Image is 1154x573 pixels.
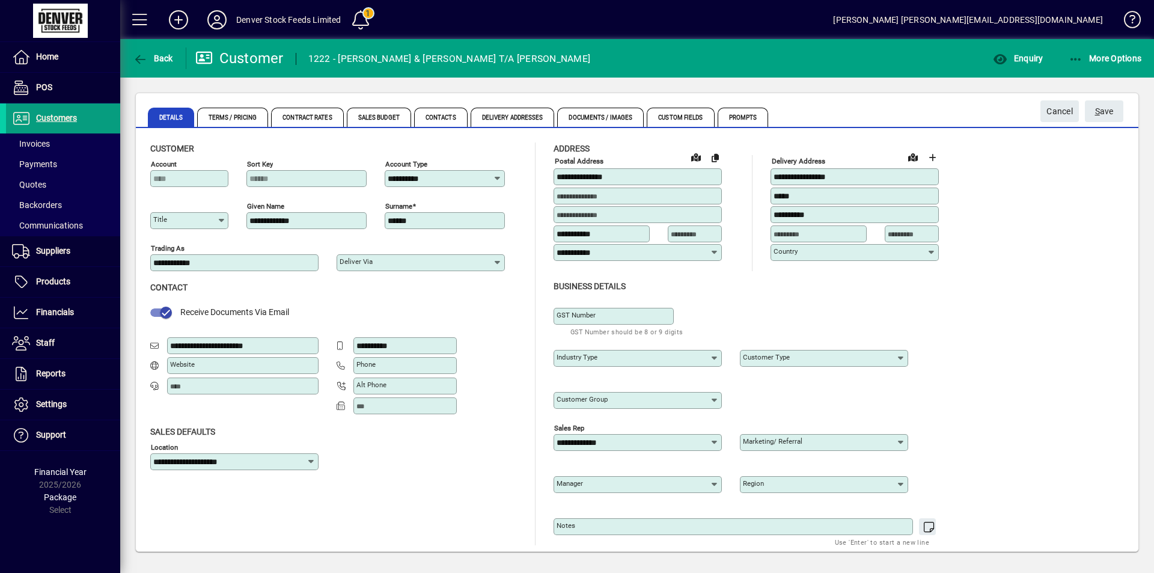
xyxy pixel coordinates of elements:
[557,395,608,403] mat-label: Customer group
[340,257,373,266] mat-label: Deliver via
[557,521,575,530] mat-label: Notes
[180,307,289,317] span: Receive Documents Via Email
[6,215,120,236] a: Communications
[6,133,120,154] a: Invoices
[6,328,120,358] a: Staff
[554,144,590,153] span: Address
[743,437,802,446] mat-label: Marketing/ Referral
[36,430,66,440] span: Support
[557,353,597,361] mat-label: Industry type
[36,82,52,92] span: POS
[743,479,764,488] mat-label: Region
[356,360,376,369] mat-label: Phone
[686,147,706,167] a: View on map
[271,108,343,127] span: Contract Rates
[6,42,120,72] a: Home
[6,359,120,389] a: Reports
[36,307,74,317] span: Financials
[557,108,644,127] span: Documents / Images
[903,147,923,167] a: View on map
[151,244,185,253] mat-label: Trading as
[554,423,584,432] mat-label: Sales rep
[150,283,188,292] span: Contact
[1115,2,1139,41] a: Knowledge Base
[557,311,596,319] mat-label: GST Number
[6,298,120,328] a: Financials
[36,52,58,61] span: Home
[6,195,120,215] a: Backorders
[44,492,76,502] span: Package
[12,159,57,169] span: Payments
[130,47,176,69] button: Back
[385,202,412,210] mat-label: Surname
[471,108,555,127] span: Delivery Addresses
[6,154,120,174] a: Payments
[151,443,178,451] mat-label: Location
[347,108,411,127] span: Sales Budget
[12,180,46,189] span: Quotes
[6,174,120,195] a: Quotes
[743,353,790,361] mat-label: Customer type
[833,10,1103,29] div: [PERSON_NAME] [PERSON_NAME][EMAIL_ADDRESS][DOMAIN_NAME]
[34,467,87,477] span: Financial Year
[385,160,427,168] mat-label: Account Type
[356,381,386,389] mat-label: Alt Phone
[36,369,66,378] span: Reports
[150,144,194,153] span: Customer
[647,108,714,127] span: Custom Fields
[1085,100,1123,122] button: Save
[774,247,798,256] mat-label: Country
[1069,54,1142,63] span: More Options
[150,427,215,437] span: Sales defaults
[247,202,284,210] mat-label: Given name
[12,221,83,230] span: Communications
[718,108,769,127] span: Prompts
[6,236,120,266] a: Suppliers
[706,148,725,167] button: Copy to Delivery address
[247,160,273,168] mat-label: Sort key
[990,47,1046,69] button: Enquiry
[1046,102,1073,121] span: Cancel
[197,108,269,127] span: Terms / Pricing
[12,139,50,149] span: Invoices
[133,54,173,63] span: Back
[557,479,583,488] mat-label: Manager
[159,9,198,31] button: Add
[923,148,942,167] button: Choose address
[36,277,70,286] span: Products
[1066,47,1145,69] button: More Options
[6,73,120,103] a: POS
[195,49,284,68] div: Customer
[1040,100,1079,122] button: Cancel
[6,420,120,450] a: Support
[12,200,62,210] span: Backorders
[148,108,194,127] span: Details
[36,399,67,409] span: Settings
[308,49,591,69] div: 1222 - [PERSON_NAME] & [PERSON_NAME] T/A [PERSON_NAME]
[36,113,77,123] span: Customers
[151,160,177,168] mat-label: Account
[835,535,929,549] mat-hint: Use 'Enter' to start a new line
[1095,106,1100,116] span: S
[414,108,468,127] span: Contacts
[36,246,70,256] span: Suppliers
[236,10,341,29] div: Denver Stock Feeds Limited
[1095,102,1114,121] span: ave
[198,9,236,31] button: Profile
[153,215,167,224] mat-label: Title
[993,54,1043,63] span: Enquiry
[6,390,120,420] a: Settings
[120,47,186,69] app-page-header-button: Back
[554,281,626,291] span: Business details
[170,360,195,369] mat-label: Website
[36,338,55,348] span: Staff
[6,267,120,297] a: Products
[570,325,683,339] mat-hint: GST Number should be 8 or 9 digits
